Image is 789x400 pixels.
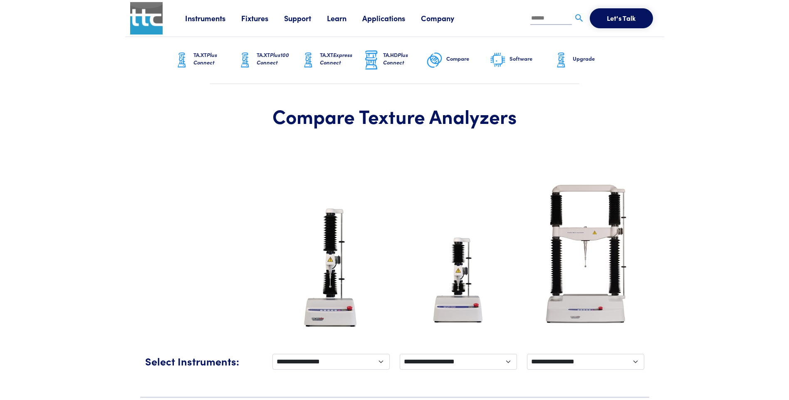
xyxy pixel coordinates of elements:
[185,13,241,23] a: Instruments
[383,51,408,66] span: Plus Connect
[426,50,443,71] img: compare-graphic.png
[241,13,284,23] a: Fixtures
[300,50,317,71] img: ta-xt-graphic.png
[257,51,300,66] h6: TA.XT
[490,37,553,84] a: Software
[300,37,363,84] a: TA.XTExpress Connect
[284,13,327,23] a: Support
[363,49,380,71] img: ta-hd-graphic.png
[292,202,370,337] img: ta-xt-plus-analyzer.jpg
[320,51,352,66] span: Express Connect
[553,50,569,71] img: ta-xt-graphic.png
[327,13,362,23] a: Learn
[257,51,289,66] span: Plus100 Connect
[421,13,470,23] a: Company
[193,51,217,66] span: Plus Connect
[446,55,490,62] h6: Compare
[383,51,426,66] h6: TA.HD
[320,51,363,66] h6: TA.XT
[362,13,421,23] a: Applications
[173,37,237,84] a: TA.XTPlus Connect
[237,50,253,71] img: ta-xt-graphic.png
[130,2,163,35] img: ttc_logo_1x1_v1.0.png
[510,55,553,62] h6: Software
[590,8,653,28] button: Let's Talk
[529,171,642,337] img: ta-hd-analyzer.jpg
[490,52,506,69] img: software-graphic.png
[193,51,237,66] h6: TA.XT
[363,37,426,84] a: TA.HDPlus Connect
[237,37,300,84] a: TA.XTPlus100 Connect
[145,104,644,128] h1: Compare Texture Analyzers
[426,37,490,84] a: Compare
[553,37,616,84] a: Upgrade
[423,223,494,337] img: ta-xt-express-analyzer.jpg
[145,354,262,368] h5: Select Instruments:
[173,50,190,71] img: ta-xt-graphic.png
[573,55,616,62] h6: Upgrade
